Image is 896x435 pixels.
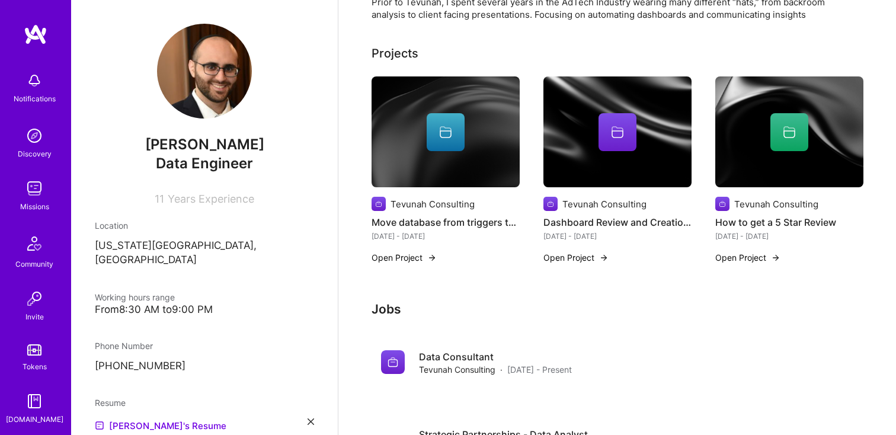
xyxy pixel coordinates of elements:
[20,229,49,258] img: Community
[381,350,405,374] img: Company logo
[715,215,863,230] h4: How to get a 5 Star Review
[6,413,63,426] div: [DOMAIN_NAME]
[543,251,609,264] button: Open Project
[562,198,647,210] div: Tevunah Consulting
[95,303,314,316] div: From 8:30 AM to 9:00 PM
[95,219,314,232] div: Location
[372,215,520,230] h4: Move database from triggers to dbt
[715,76,863,188] img: cover
[27,344,41,356] img: tokens
[507,363,572,376] span: [DATE] - Present
[372,197,386,211] img: Company logo
[543,197,558,211] img: Company logo
[95,398,126,408] span: Resume
[95,292,175,302] span: Working hours range
[95,136,314,153] span: [PERSON_NAME]
[95,418,226,433] a: [PERSON_NAME]'s Resume
[155,193,164,205] span: 11
[427,253,437,263] img: arrow-right
[543,215,692,230] h4: Dashboard Review and Creation for E-commerce Company
[715,251,780,264] button: Open Project
[599,253,609,263] img: arrow-right
[419,350,572,363] h4: Data Consultant
[771,253,780,263] img: arrow-right
[23,287,46,311] img: Invite
[734,198,818,210] div: Tevunah Consulting
[157,24,252,119] img: User Avatar
[20,200,49,213] div: Missions
[308,418,314,425] i: icon Close
[23,177,46,200] img: teamwork
[95,239,314,267] p: [US_STATE][GEOGRAPHIC_DATA], [GEOGRAPHIC_DATA]
[372,230,520,242] div: [DATE] - [DATE]
[372,251,437,264] button: Open Project
[23,360,47,373] div: Tokens
[372,44,418,62] div: Projects
[372,302,863,316] h3: Jobs
[18,148,52,160] div: Discovery
[23,69,46,92] img: bell
[156,155,253,172] span: Data Engineer
[372,76,520,188] img: cover
[95,359,314,373] p: [PHONE_NUMBER]
[715,230,863,242] div: [DATE] - [DATE]
[25,311,44,323] div: Invite
[15,258,53,270] div: Community
[419,363,495,376] span: Tevunah Consulting
[168,193,254,205] span: Years Experience
[95,421,104,430] img: Resume
[23,124,46,148] img: discovery
[543,230,692,242] div: [DATE] - [DATE]
[500,363,503,376] span: ·
[543,76,692,188] img: cover
[23,389,46,413] img: guide book
[14,92,56,105] div: Notifications
[95,341,153,351] span: Phone Number
[715,197,729,211] img: Company logo
[391,198,475,210] div: Tevunah Consulting
[24,24,47,45] img: logo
